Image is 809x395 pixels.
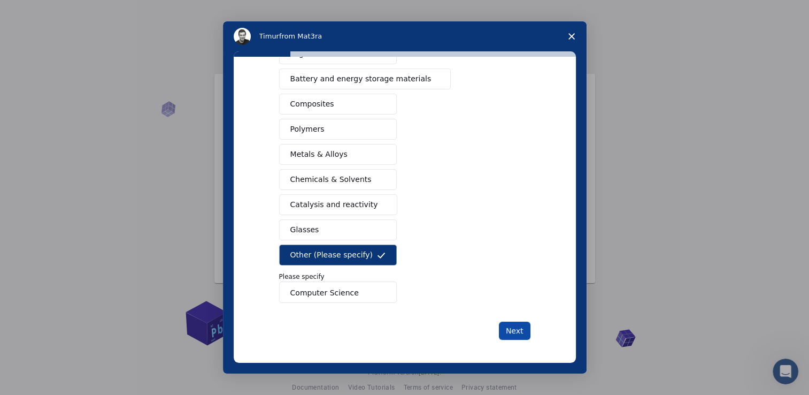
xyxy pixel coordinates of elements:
span: Chemicals & Solvents [290,174,372,185]
button: Next [499,322,530,340]
span: Other (Please specify) [290,249,373,261]
button: Metals & Alloys [279,144,397,165]
span: Composites [290,98,334,110]
img: Profile image for Timur [234,28,251,45]
button: Polymers [279,119,397,140]
span: Support [21,7,60,17]
button: Battery and energy storage materials [279,69,451,89]
button: Chemicals & Solvents [279,169,397,190]
span: Glasses [290,224,319,236]
button: Glasses [279,219,397,240]
input: Enter response [279,282,397,303]
button: Composites [279,94,397,115]
button: Other (Please specify) [279,245,397,265]
p: Please specify [279,272,530,282]
span: Close survey [557,21,587,51]
span: Timur [259,32,279,40]
span: from Mat3ra [279,32,322,40]
button: Catalysis and reactivity [279,194,398,215]
span: Catalysis and reactivity [290,199,378,210]
span: Battery and energy storage materials [290,73,432,85]
span: Metals & Alloys [290,149,348,160]
span: Polymers [290,124,325,135]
